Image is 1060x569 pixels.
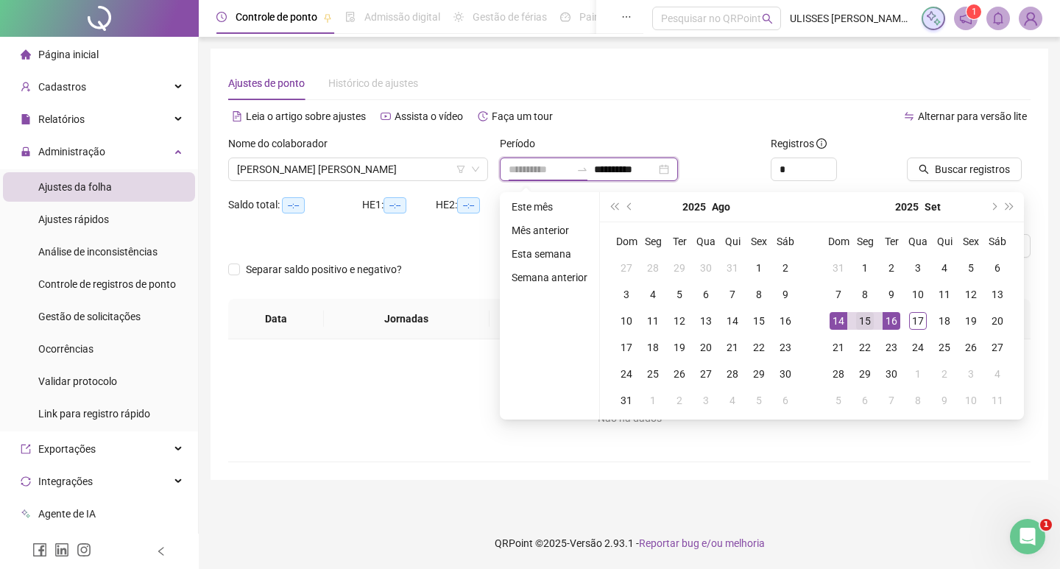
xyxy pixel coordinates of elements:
[719,281,746,308] td: 2025-08-07
[323,13,332,22] span: pushpin
[228,197,362,213] div: Saldo total:
[38,508,96,520] span: Agente de IA
[693,228,719,255] th: Qua
[746,255,772,281] td: 2025-08-01
[852,334,878,361] td: 2025-09-22
[931,334,958,361] td: 2025-09-25
[830,259,847,277] div: 31
[282,197,305,213] span: --:--
[905,255,931,281] td: 2025-09-03
[856,339,874,356] div: 22
[852,255,878,281] td: 2025-09-01
[931,308,958,334] td: 2025-09-18
[32,543,47,557] span: facebook
[905,228,931,255] th: Qua
[613,361,640,387] td: 2025-08-24
[719,308,746,334] td: 2025-08-14
[719,361,746,387] td: 2025-08-28
[883,286,900,303] div: 9
[989,286,1006,303] div: 13
[21,146,31,157] span: lock
[38,213,109,225] span: Ajustes rápidos
[237,158,479,180] span: ANA KELLY ANDRADE DA SILVA
[856,365,874,383] div: 29
[962,365,980,383] div: 3
[750,286,768,303] div: 8
[228,77,305,89] span: Ajustes de ponto
[1020,7,1042,29] img: 36651
[958,387,984,414] td: 2025-10-10
[21,82,31,92] span: user-add
[883,259,900,277] div: 2
[644,286,662,303] div: 4
[904,111,914,121] span: swap
[958,281,984,308] td: 2025-09-12
[644,259,662,277] div: 28
[671,339,688,356] div: 19
[907,158,1022,181] button: Buscar registros
[959,12,972,25] span: notification
[613,281,640,308] td: 2025-08-03
[228,135,337,152] label: Nome do colaborador
[500,135,545,152] label: Período
[931,387,958,414] td: 2025-10-09
[240,261,408,278] span: Separar saldo positivo e negativo?
[984,228,1011,255] th: Sáb
[21,49,31,60] span: home
[613,255,640,281] td: 2025-07-27
[830,365,847,383] div: 28
[989,259,1006,277] div: 6
[989,365,1006,383] div: 4
[246,110,366,122] span: Leia o artigo sobre ajustes
[666,334,693,361] td: 2025-08-19
[772,281,799,308] td: 2025-08-09
[895,192,919,222] button: year panel
[905,361,931,387] td: 2025-10-01
[232,111,242,121] span: file-text
[772,387,799,414] td: 2025-09-06
[746,387,772,414] td: 2025-09-05
[750,365,768,383] div: 29
[989,339,1006,356] div: 27
[992,12,1005,25] span: bell
[21,114,31,124] span: file
[506,198,593,216] li: Este mês
[471,165,480,174] span: down
[830,392,847,409] div: 5
[719,228,746,255] th: Qui
[936,339,953,356] div: 25
[852,361,878,387] td: 2025-09-29
[644,365,662,383] div: 25
[693,255,719,281] td: 2025-07-30
[38,443,96,455] span: Exportações
[746,228,772,255] th: Sex
[825,255,852,281] td: 2025-08-31
[478,111,488,121] span: history
[38,49,99,60] span: Página inicial
[883,339,900,356] div: 23
[825,281,852,308] td: 2025-09-07
[931,361,958,387] td: 2025-10-02
[878,308,905,334] td: 2025-09-16
[772,308,799,334] td: 2025-08-16
[38,246,158,258] span: Análise de inconsistências
[644,339,662,356] div: 18
[719,334,746,361] td: 2025-08-21
[777,339,794,356] div: 23
[693,387,719,414] td: 2025-09-03
[936,392,953,409] div: 9
[989,392,1006,409] div: 11
[825,361,852,387] td: 2025-09-28
[883,312,900,330] div: 16
[746,281,772,308] td: 2025-08-08
[21,444,31,454] span: export
[962,339,980,356] div: 26
[936,365,953,383] div: 2
[457,197,480,213] span: --:--
[909,365,927,383] div: 1
[883,392,900,409] div: 7
[618,286,635,303] div: 3
[925,192,941,222] button: month panel
[984,387,1011,414] td: 2025-10-11
[395,110,463,122] span: Assista o vídeo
